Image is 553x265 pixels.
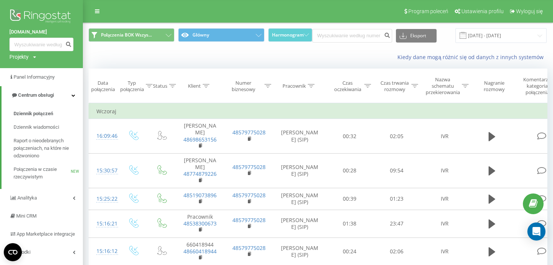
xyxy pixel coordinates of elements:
td: IVR [420,119,469,154]
img: Ringostat logo [9,8,73,26]
td: 00:32 [326,119,373,154]
td: 01:23 [373,188,420,210]
div: 15:16:21 [96,216,112,231]
div: Typ połączenia [120,80,144,93]
span: Program poleceń [408,8,448,14]
td: [PERSON_NAME] (SIP) [273,210,326,238]
span: Dziennik wiadomości [14,123,59,131]
a: Dziennik wiadomości [14,120,83,134]
span: Połączenia w czasie rzeczywistym [14,166,71,181]
td: 02:05 [373,119,420,154]
div: Klient [188,83,201,89]
div: Nagranie rozmowy [476,80,512,93]
input: Wyszukiwanie według numeru [9,38,73,51]
div: Numer biznesowy [225,80,263,93]
a: 48579775028 [232,192,266,199]
div: 15:30:57 [96,163,112,178]
span: Połączenia BOK Wszys... [101,32,152,38]
button: Połączenia BOK Wszys... [89,28,174,42]
div: 16:09:46 [96,129,112,143]
span: Mini CRM [16,213,37,219]
td: 09:54 [373,154,420,188]
td: 00:39 [326,188,373,210]
td: IVR [420,154,469,188]
span: Ustawienia profilu [461,8,504,14]
span: Wyloguj się [516,8,543,14]
button: Harmonogram [268,28,312,42]
td: 00:28 [326,154,373,188]
div: 15:25:22 [96,192,112,206]
a: Dziennik połączeń [14,107,83,120]
div: Czas oczekiwania [333,80,362,93]
a: Centrum obsługi [2,86,83,104]
a: 48538300673 [183,220,217,227]
a: 48579775028 [232,129,266,136]
td: Pracownik [176,210,225,238]
div: Nazwa schematu przekierowania [426,76,460,96]
div: Status [153,83,167,89]
div: Czas trwania rozmowy [380,80,409,93]
td: [PERSON_NAME] (SIP) [273,188,326,210]
a: 48579775028 [232,244,266,251]
span: Panel Informacyjny [14,74,55,80]
span: Analityka [17,195,37,201]
button: Open CMP widget [4,243,22,261]
span: Harmonogram [272,32,304,38]
a: Kiedy dane mogą różnić się od danych z innych systemów [397,53,547,61]
input: Wyszukiwanie według numeru [312,29,392,43]
a: 48698653156 [183,136,217,143]
td: [PERSON_NAME] (SIP) [273,154,326,188]
span: Środki [17,249,31,255]
div: Projekty [9,53,29,61]
a: 48774879226 [183,170,217,177]
td: [PERSON_NAME] [176,154,225,188]
div: Pracownik [283,83,306,89]
td: IVR [420,188,469,210]
button: Główny [178,28,264,42]
a: [DOMAIN_NAME] [9,28,73,36]
span: Centrum obsługi [18,92,54,98]
div: Open Intercom Messenger [527,222,545,241]
a: Połączenia w czasie rzeczywistymNEW [14,163,83,184]
a: 48579775028 [232,216,266,224]
td: IVR [420,210,469,238]
div: 15:16:12 [96,244,112,259]
a: 48660418944 [183,248,217,255]
div: Data połączenia [89,80,117,93]
td: 01:38 [326,210,373,238]
td: [PERSON_NAME] [176,119,225,154]
span: Raport o nieodebranych połączeniach, na które nie odzwoniono [14,137,79,160]
td: 23:47 [373,210,420,238]
a: 48519073896 [183,192,217,199]
td: [PERSON_NAME] (SIP) [273,119,326,154]
span: Dziennik połączeń [14,110,53,117]
a: Raport o nieodebranych połączeniach, na które nie odzwoniono [14,134,83,163]
button: Eksport [396,29,437,43]
a: 48579775028 [232,163,266,171]
span: App Marketplace integracje [17,231,75,237]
